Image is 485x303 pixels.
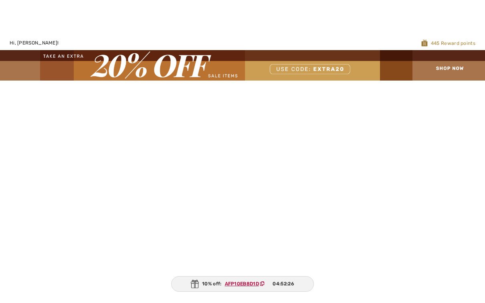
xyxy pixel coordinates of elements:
span: 04:52:26 [273,280,294,287]
span: 445 Reward points [208,39,476,47]
ins: AFP10EB8D1D [225,281,259,287]
img: Gift.svg [191,280,199,288]
span: Hi, [PERSON_NAME]! [10,40,59,46]
div: 10% off: [171,276,314,292]
img: Avenue Rewards [421,39,428,47]
a: Hi, [PERSON_NAME]!445 Reward points [3,39,482,47]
